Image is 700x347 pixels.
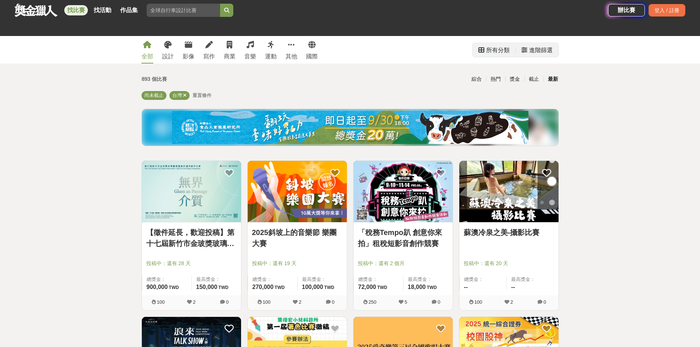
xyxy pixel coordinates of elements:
[183,36,194,64] a: 影像
[203,52,215,61] div: 寫作
[353,161,453,222] img: Cover Image
[474,299,482,305] span: 100
[459,161,559,223] a: Cover Image
[193,299,195,305] span: 2
[146,227,237,249] a: 【徵件延長，歡迎投稿】第十七屆新竹市金玻獎玻璃藝術暨設計應用創作比賽
[505,73,524,86] div: 獎金
[464,276,502,283] span: 總獎金：
[263,299,271,305] span: 100
[162,36,174,64] a: 設計
[543,73,563,86] div: 最新
[64,5,88,15] a: 找比賽
[141,36,153,64] a: 全部
[203,36,215,64] a: 寫作
[226,299,229,305] span: 0
[265,52,277,61] div: 運動
[649,4,685,17] div: 登入 / 註冊
[464,227,554,238] a: 蘇澳冷泉之美-攝影比賽
[332,299,334,305] span: 0
[306,52,318,61] div: 國際
[162,52,174,61] div: 設計
[377,285,387,290] span: TWD
[274,285,284,290] span: TWD
[306,36,318,64] a: 國際
[358,284,376,290] span: 72,000
[353,161,453,223] a: Cover Image
[408,276,448,283] span: 最高獎金：
[464,260,554,267] span: 投稿中：還有 20 天
[193,93,212,98] span: 重置條件
[467,73,486,86] div: 綜合
[244,36,256,64] a: 音樂
[427,285,437,290] span: TWD
[459,161,559,222] img: Cover Image
[146,260,237,267] span: 投稿中：還有 28 天
[358,227,448,249] a: 「稅務Tempo趴 創意你來拍」租稅短影音創作競賽
[157,299,165,305] span: 100
[286,36,297,64] a: 其他
[91,5,114,15] a: 找活動
[147,4,220,17] input: 全球自行車設計比賽
[524,73,543,86] div: 截止
[286,52,297,61] div: 其他
[169,285,179,290] span: TWD
[147,284,168,290] span: 900,000
[224,36,236,64] a: 商業
[218,285,228,290] span: TWD
[183,52,194,61] div: 影像
[117,5,141,15] a: 作品集
[299,299,301,305] span: 2
[248,161,347,222] img: Cover Image
[248,161,347,223] a: Cover Image
[172,93,182,98] span: 台灣
[147,276,187,283] span: 總獎金：
[529,43,553,58] div: 進階篩選
[324,285,334,290] span: TWD
[543,299,546,305] span: 0
[405,299,407,305] span: 5
[511,284,515,290] span: --
[252,276,293,283] span: 總獎金：
[252,260,342,267] span: 投稿中：還有 19 天
[486,43,510,58] div: 所有分類
[486,73,505,86] div: 熱門
[142,73,280,86] div: 893 個比賽
[358,276,399,283] span: 總獎金：
[244,52,256,61] div: 音樂
[511,276,554,283] span: 最高獎金：
[302,284,323,290] span: 100,000
[608,4,645,17] a: 辦比賽
[408,284,426,290] span: 18,000
[358,260,448,267] span: 投稿中：還有 2 個月
[252,227,342,249] a: 2025斜坡上的音樂節 樂團大賽
[141,52,153,61] div: 全部
[369,299,377,305] span: 250
[302,276,342,283] span: 最高獎金：
[464,284,468,290] span: --
[265,36,277,64] a: 運動
[144,93,164,98] span: 尚未截止
[142,161,241,222] img: Cover Image
[510,299,513,305] span: 2
[252,284,274,290] span: 270,000
[196,276,237,283] span: 最高獎金：
[142,161,241,223] a: Cover Image
[172,111,528,144] img: ea6d37ea-8c75-4c97-b408-685919e50f13.jpg
[196,284,218,290] span: 150,000
[224,52,236,61] div: 商業
[438,299,440,305] span: 0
